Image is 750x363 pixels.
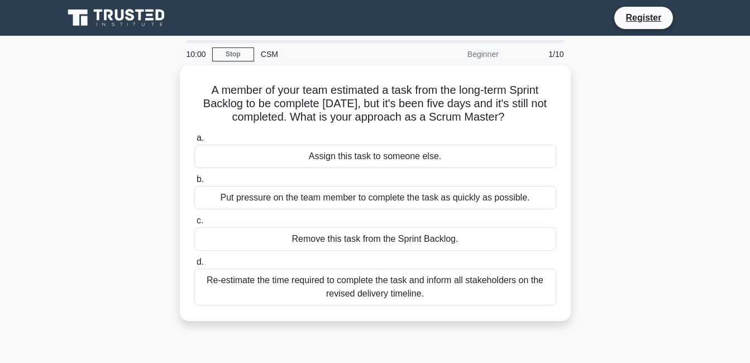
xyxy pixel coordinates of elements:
[194,145,556,168] div: Assign this task to someone else.
[194,269,556,305] div: Re-estimate the time required to complete the task and inform all stakeholders on the revised del...
[194,227,556,251] div: Remove this task from the Sprint Backlog.
[180,43,212,65] div: 10:00
[193,83,557,125] h5: A member of your team estimated a task from the long-term Sprint Backlog to be complete [DATE], b...
[194,186,556,209] div: Put pressure on the team member to complete the task as quickly as possible.
[505,43,571,65] div: 1/10
[197,257,204,266] span: d.
[197,216,203,225] span: c.
[619,11,668,25] a: Register
[212,47,254,61] a: Stop
[254,43,408,65] div: CSM
[408,43,505,65] div: Beginner
[197,133,204,142] span: a.
[197,174,204,184] span: b.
